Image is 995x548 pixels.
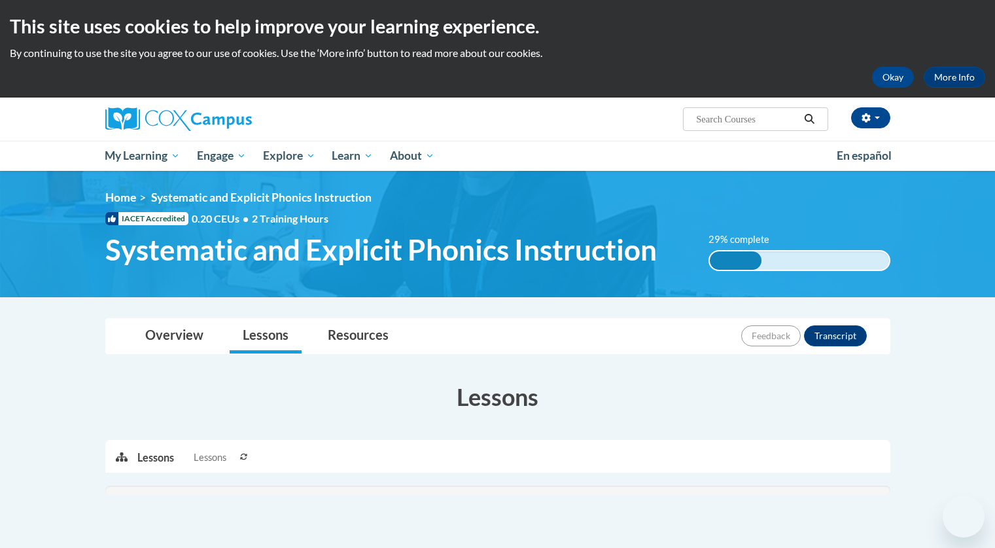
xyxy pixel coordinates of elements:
[105,107,354,131] a: Cox Campus
[695,111,799,127] input: Search Courses
[252,212,328,225] span: 2 Training Hours
[943,496,985,538] iframe: Button to launch messaging window
[872,67,914,88] button: Okay
[194,450,226,465] span: Lessons
[332,148,373,164] span: Learn
[105,380,890,413] h3: Lessons
[828,142,900,170] a: En español
[10,13,985,39] h2: This site uses cookies to help improve your learning experience.
[323,141,381,171] a: Learn
[924,67,985,88] a: More Info
[105,232,657,267] span: Systematic and Explicit Phonics Instruction
[105,107,252,131] img: Cox Campus
[97,141,189,171] a: My Learning
[851,107,890,128] button: Account Settings
[315,319,402,354] a: Resources
[105,212,188,225] span: IACET Accredited
[132,319,217,354] a: Overview
[10,46,985,60] p: By continuing to use the site you agree to our use of cookies. Use the ‘More info’ button to read...
[105,148,180,164] span: My Learning
[710,251,761,270] div: 29% complete
[263,148,315,164] span: Explore
[230,319,302,354] a: Lessons
[86,141,910,171] div: Main menu
[390,148,434,164] span: About
[799,111,819,127] button: Search
[708,232,784,247] label: 29% complete
[151,191,372,204] span: Systematic and Explicit Phonics Instruction
[837,149,892,162] span: En español
[254,141,324,171] a: Explore
[381,141,443,171] a: About
[804,325,867,346] button: Transcript
[243,212,249,225] span: •
[741,325,801,346] button: Feedback
[197,148,246,164] span: Engage
[192,211,252,226] span: 0.20 CEUs
[105,191,136,204] a: Home
[188,141,254,171] a: Engage
[137,450,174,465] p: Lessons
